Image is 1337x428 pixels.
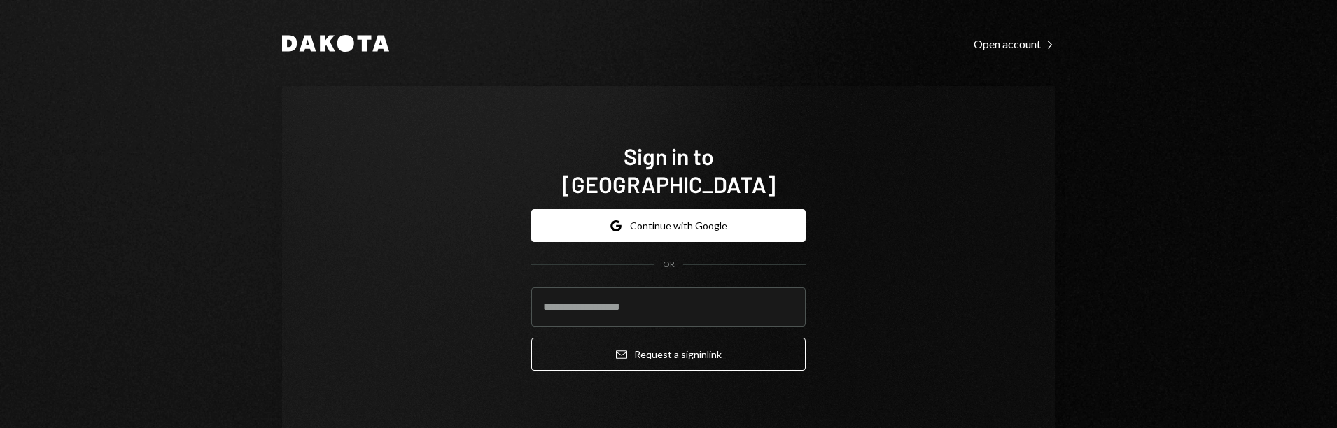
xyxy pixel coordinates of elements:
[974,36,1055,51] a: Open account
[663,259,675,271] div: OR
[974,37,1055,51] div: Open account
[531,142,806,198] h1: Sign in to [GEOGRAPHIC_DATA]
[531,209,806,242] button: Continue with Google
[531,338,806,371] button: Request a signinlink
